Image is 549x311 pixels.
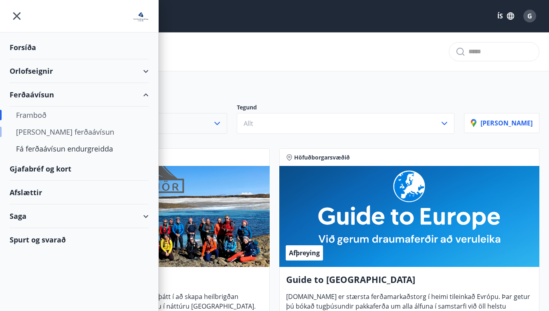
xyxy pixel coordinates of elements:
[10,9,24,23] button: menu
[493,9,519,23] button: ÍS
[237,113,454,134] button: Allt
[133,9,149,25] img: union_logo
[10,181,149,204] div: Afslættir
[289,248,320,257] span: Afþreying
[244,119,253,128] span: Allt
[471,119,533,127] p: [PERSON_NAME]
[10,36,149,59] div: Forsíða
[10,157,149,181] div: Gjafabréf og kort
[16,107,142,123] div: Framboð
[520,6,539,26] button: G
[527,12,532,20] span: G
[464,113,539,133] button: [PERSON_NAME]
[16,140,142,157] div: Fá ferðaávísun endurgreidda
[16,123,142,140] div: [PERSON_NAME] ferðaávísun
[10,204,149,228] div: Saga
[237,103,454,113] p: Tegund
[294,153,350,162] span: Höfuðborgarsvæðið
[10,83,149,107] div: Ferðaávísun
[10,59,149,83] div: Orlofseignir
[286,273,533,292] h4: Guide to [GEOGRAPHIC_DATA]
[10,228,149,251] div: Spurt og svarað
